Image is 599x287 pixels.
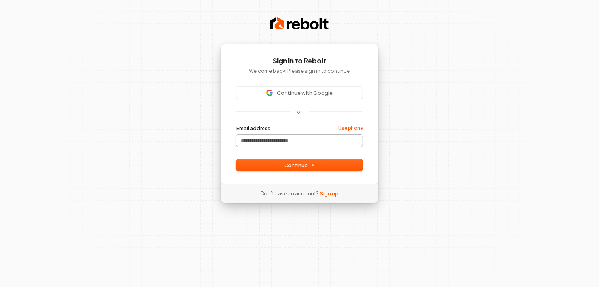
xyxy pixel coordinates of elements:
[236,159,363,171] button: Continue
[236,56,363,66] h1: Sign in to Rebolt
[236,67,363,74] p: Welcome back! Please sign in to continue
[338,125,363,131] a: Use phone
[270,16,329,31] img: Rebolt Logo
[236,87,363,99] button: Sign in with GoogleContinue with Google
[320,190,338,197] a: Sign up
[297,108,302,115] p: or
[261,190,318,197] span: Don’t have an account?
[266,90,273,96] img: Sign in with Google
[284,162,315,169] span: Continue
[236,125,270,132] label: Email address
[277,89,333,96] span: Continue with Google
